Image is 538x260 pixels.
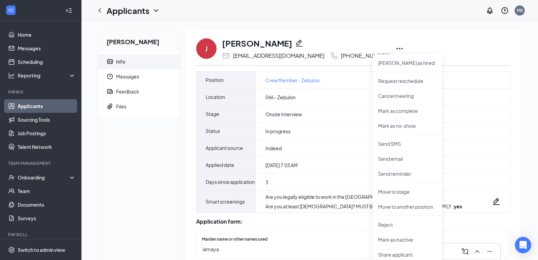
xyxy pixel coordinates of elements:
p: Reject [378,221,437,228]
svg: QuestionInfo [501,6,509,15]
svg: WorkstreamLogo [7,7,14,14]
p: Move to stage [378,188,437,195]
div: Team Management [8,160,74,166]
a: Messages [18,41,76,55]
p: Cancel meeting [378,92,437,99]
svg: ChevronDown [152,6,160,15]
div: Open Intercom Messenger [515,237,531,253]
div: M0 [517,7,523,13]
div: Files [116,103,126,110]
a: PaperclipFiles [98,99,180,114]
button: ComposeMessage [460,246,470,257]
span: Location [206,89,225,105]
span: In progress [265,128,291,135]
span: 046 - Zebulon [265,94,296,101]
h1: [PERSON_NAME] [222,37,292,49]
div: Are you legally eligible to work in the [GEOGRAPHIC_DATA]? : [265,193,462,200]
svg: Analysis [8,72,15,79]
div: Feedback [116,88,139,95]
div: Application form: [196,218,510,225]
svg: Email [222,52,230,60]
a: Team [18,184,76,198]
span: Maiden name or other names used [202,236,267,243]
span: [DATE] 7:03 AM [265,162,298,169]
svg: Settings [8,246,15,253]
svg: ChevronUp [473,247,481,256]
a: Job Postings [18,126,76,140]
p: Send email [378,155,437,162]
a: Talent Network [18,140,76,154]
svg: Minimize [485,247,494,256]
a: Home [18,28,76,41]
span: Position [206,72,224,88]
svg: UserCheck [8,174,15,181]
a: Documents [18,198,76,211]
span: Applied date [206,157,234,173]
a: Applicants [18,99,76,113]
div: J [205,44,208,53]
a: ReportFeedback [98,84,180,99]
span: Onsite Interview [265,111,302,118]
svg: Clock [107,73,113,80]
div: Switch to admin view [18,246,65,253]
a: Surveys [18,211,76,225]
p: Share applicant [378,251,437,258]
div: [PHONE_NUMBER] [341,52,390,59]
p: Request reschedule [378,77,437,84]
button: ChevronUp [472,246,483,257]
a: Crew Member - Zebulon [265,76,320,84]
a: ContactCardInfo [98,54,180,69]
span: Jamaya [202,245,498,253]
span: Days since application [206,174,255,190]
p: [PERSON_NAME] as hired [378,59,437,66]
svg: Pencil [492,197,500,206]
svg: Phone [330,52,338,60]
div: Reporting [18,72,76,79]
svg: Collapse [66,7,72,14]
button: Minimize [484,246,495,257]
div: Are you at least [DEMOGRAPHIC_DATA]? MUST BE [DEMOGRAPHIC_DATA] TO APPLY. : [265,203,462,210]
svg: ChevronLeft [96,6,104,15]
a: Scheduling [18,55,76,69]
svg: Report [107,88,113,95]
svg: Notifications [486,6,494,15]
p: Mark as no-show [378,122,437,129]
span: Stage [206,106,219,122]
p: Mark as inactive [378,236,437,243]
p: Send reminder [378,170,437,177]
svg: ComposeMessage [461,247,469,256]
div: Onboarding [18,174,70,181]
h1: Applicants [107,5,149,16]
span: Messages [116,69,174,84]
svg: Paperclip [107,103,113,110]
p: Mark as complete [378,107,437,114]
span: Applicant source [206,140,243,156]
a: ClockMessages [98,69,180,84]
div: Hiring [8,89,74,95]
a: Sourcing Tools [18,113,76,126]
p: Move to another position [378,203,437,210]
h2: [PERSON_NAME] [98,29,180,51]
svg: ContactCard [107,58,113,65]
svg: Ellipses [395,45,404,53]
div: Info [116,58,125,65]
svg: Pencil [295,39,303,47]
p: Send SMS [378,140,437,147]
div: [EMAIL_ADDRESS][DOMAIN_NAME] [233,52,324,59]
strong: yes [454,203,462,209]
span: Indeed [265,145,282,152]
span: 3 [265,179,268,186]
span: Status [206,123,220,139]
span: Smart screenings [206,193,245,210]
div: Payroll [8,232,74,238]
